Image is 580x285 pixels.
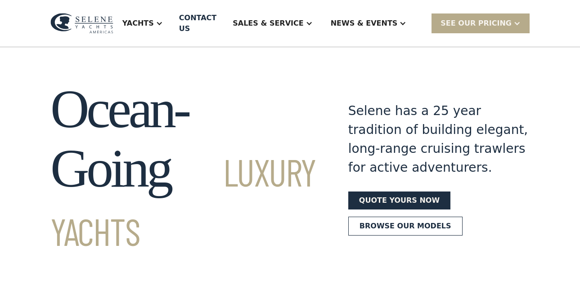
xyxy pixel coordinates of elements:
div: News & EVENTS [322,5,416,41]
div: Selene has a 25 year tradition of building elegant, long-range cruising trawlers for active adven... [348,102,530,177]
div: Contact US [179,13,216,34]
div: Yachts [122,18,154,29]
div: SEE Our Pricing [432,13,530,33]
h1: Ocean-Going [50,80,316,258]
div: Sales & Service [224,5,321,41]
span: Luxury Yachts [50,149,316,254]
div: Sales & Service [233,18,303,29]
div: SEE Our Pricing [441,18,512,29]
a: Quote yours now [348,191,450,209]
img: logo [50,13,113,34]
a: Browse our models [348,217,463,236]
div: News & EVENTS [331,18,398,29]
div: Yachts [113,5,172,41]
